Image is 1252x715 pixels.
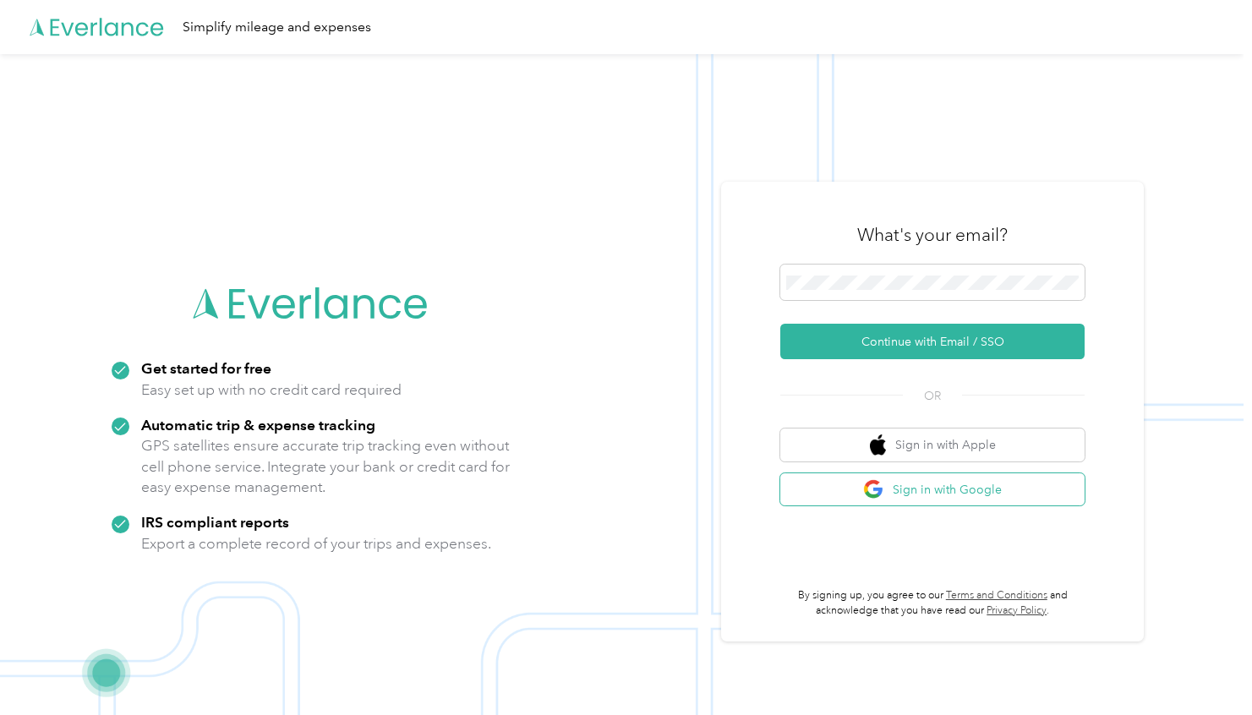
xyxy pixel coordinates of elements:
a: Privacy Policy [987,604,1047,617]
p: Export a complete record of your trips and expenses. [141,533,491,554]
span: OR [903,387,962,405]
button: Continue with Email / SSO [780,324,1085,359]
p: By signing up, you agree to our and acknowledge that you have read our . [780,588,1085,618]
button: google logoSign in with Google [780,473,1085,506]
a: Terms and Conditions [946,589,1047,602]
strong: Automatic trip & expense tracking [141,416,375,434]
p: GPS satellites ensure accurate trip tracking even without cell phone service. Integrate your bank... [141,435,511,498]
img: google logo [863,479,884,500]
button: apple logoSign in with Apple [780,428,1085,461]
div: Simplify mileage and expenses [183,17,371,38]
strong: IRS compliant reports [141,513,289,531]
img: apple logo [870,434,887,456]
strong: Get started for free [141,359,271,377]
h3: What's your email? [857,223,1008,247]
p: Easy set up with no credit card required [141,379,402,401]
